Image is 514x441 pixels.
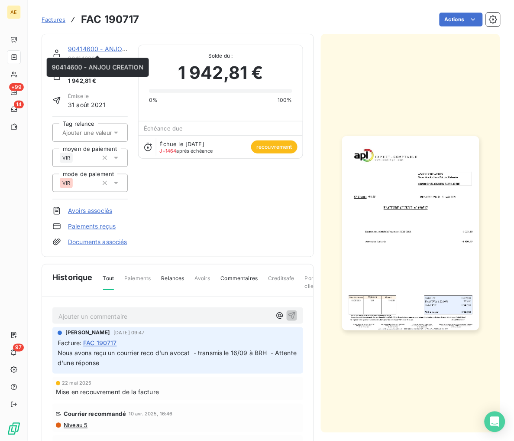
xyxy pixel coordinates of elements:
[58,350,298,367] span: Nous avons reçu un courrier reco d'un avocat - transmis le 16/09 à BRH - Attente d'une réponse
[305,274,321,297] span: Portail client
[160,148,177,154] span: J+1464
[61,129,149,137] input: Ajouter une valeur
[144,125,183,132] span: Échéance due
[161,274,184,289] span: Relances
[278,96,292,104] span: 100%
[68,77,103,85] span: 1 942,81 €
[113,330,145,336] span: [DATE] 09:47
[68,92,106,100] span: Émise le
[56,388,159,397] span: Mise en recouvrement de la facture
[52,63,144,71] span: 90414600 - ANJOU CREATION
[68,238,127,246] a: Documents associés
[13,344,24,352] span: 97
[62,381,92,386] span: 22 mai 2025
[160,140,204,147] span: Échue le [DATE]
[440,13,483,26] button: Actions
[160,148,213,154] span: après échéance
[14,101,24,108] span: 14
[63,422,87,429] span: Niveau 5
[485,412,505,432] div: Open Intercom Messenger
[52,271,93,283] span: Historique
[62,155,70,160] span: VIR
[58,339,81,348] span: Facture :
[9,83,24,91] span: +99
[68,206,112,215] a: Avoirs associés
[68,55,128,62] span: 90414600
[149,52,292,60] span: Solde dû :
[62,180,70,186] span: VIR
[124,274,151,289] span: Paiements
[42,16,65,23] span: Factures
[65,329,110,337] span: [PERSON_NAME]
[7,5,21,19] div: AE
[251,140,297,154] span: recouvrement
[195,274,210,289] span: Avoirs
[178,60,263,86] span: 1 942,81 €
[42,15,65,24] a: Factures
[81,12,139,27] h3: FAC 190717
[103,274,114,290] span: Tout
[83,339,117,348] span: FAC 190717
[68,222,116,231] a: Paiements reçus
[221,274,258,289] span: Commentaires
[68,45,160,52] a: 90414600 - ANJOU CREATION
[342,136,479,330] img: invoice_thumbnail
[129,412,173,417] span: 10 avr. 2025, 16:46
[68,100,106,109] span: 31 août 2021
[7,422,21,436] img: Logo LeanPay
[149,96,158,104] span: 0%
[268,274,294,289] span: Creditsafe
[64,411,126,418] span: Courrier recommandé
